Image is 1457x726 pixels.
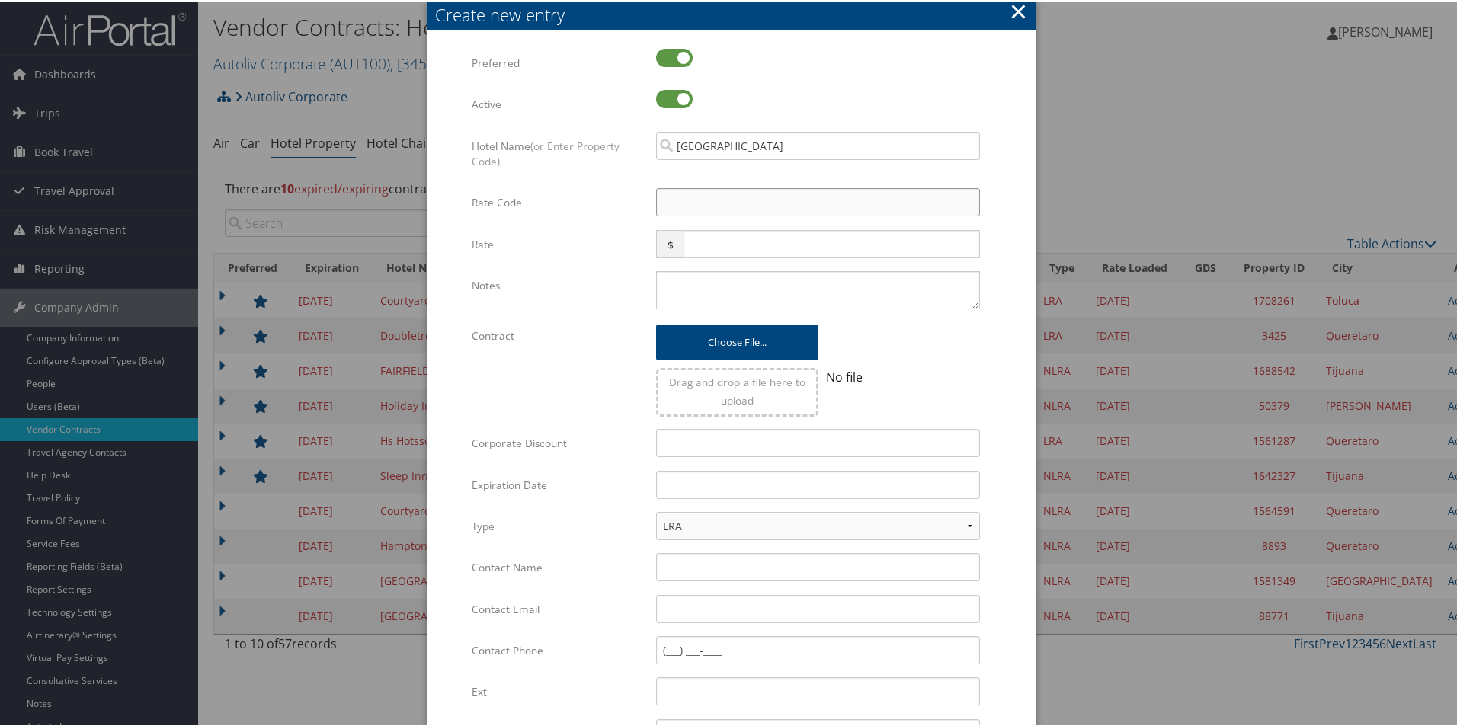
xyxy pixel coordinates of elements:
[656,635,980,663] input: (___) ___-____
[472,130,645,175] label: Hotel Name
[435,2,1036,25] div: Create new entry
[472,427,645,456] label: Corporate Discount
[472,270,645,299] label: Notes
[472,229,645,257] label: Rate
[472,469,645,498] label: Expiration Date
[669,373,805,406] span: Drag and drop a file here to upload
[472,137,620,167] span: (or Enter Property Code)
[472,593,645,622] label: Contact Email
[656,229,683,257] span: $
[472,47,645,76] label: Preferred
[826,367,863,384] span: No file
[472,320,645,349] label: Contract
[472,88,645,117] label: Active
[472,552,645,580] label: Contact Name
[472,510,645,539] label: Type
[472,676,645,705] label: Ext
[472,187,645,216] label: Rate Code
[472,635,645,664] label: Contact Phone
